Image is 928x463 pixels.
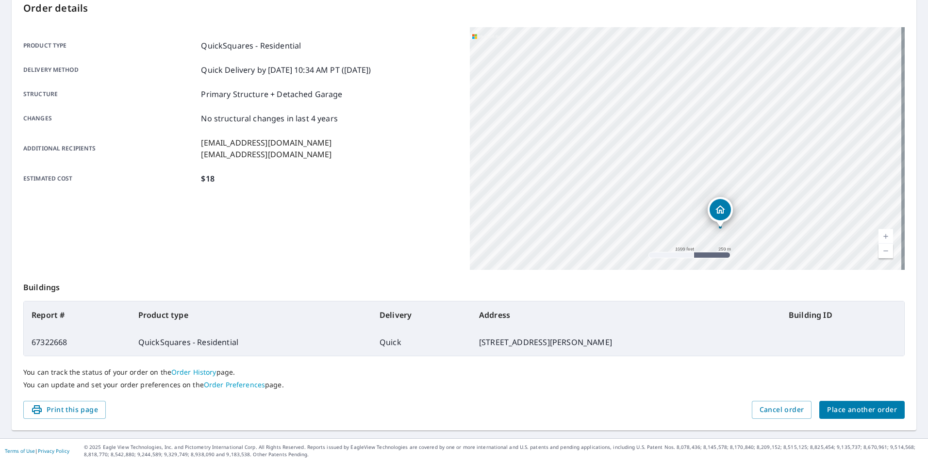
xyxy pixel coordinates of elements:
th: Address [471,301,781,329]
p: © 2025 Eagle View Technologies, Inc. and Pictometry International Corp. All Rights Reserved. Repo... [84,444,923,458]
th: Product type [131,301,372,329]
p: Order details [23,1,905,16]
p: Delivery method [23,64,197,76]
th: Report # [24,301,131,329]
td: [STREET_ADDRESS][PERSON_NAME] [471,329,781,356]
p: Product type [23,40,197,51]
span: Print this page [31,404,98,416]
p: Buildings [23,270,905,301]
p: Quick Delivery by [DATE] 10:34 AM PT ([DATE]) [201,64,371,76]
button: Print this page [23,401,106,419]
td: QuickSquares - Residential [131,329,372,356]
a: Order History [171,367,216,377]
th: Delivery [372,301,471,329]
p: $18 [201,173,214,184]
p: Primary Structure + Detached Garage [201,88,342,100]
p: No structural changes in last 4 years [201,113,338,124]
button: Place another order [819,401,905,419]
p: QuickSquares - Residential [201,40,301,51]
span: Place another order [827,404,897,416]
p: [EMAIL_ADDRESS][DOMAIN_NAME] [201,149,331,160]
th: Building ID [781,301,904,329]
p: | [5,448,69,454]
p: Structure [23,88,197,100]
a: Terms of Use [5,447,35,454]
p: [EMAIL_ADDRESS][DOMAIN_NAME] [201,137,331,149]
button: Cancel order [752,401,812,419]
p: Changes [23,113,197,124]
a: Current Level 15, Zoom In [878,229,893,244]
p: Estimated cost [23,173,197,184]
div: Dropped pin, building 1, Residential property, 1969 SW 3rd Dr Gresham, OR 97080 [708,197,733,227]
p: You can track the status of your order on the page. [23,368,905,377]
span: Cancel order [760,404,804,416]
a: Current Level 15, Zoom Out [878,244,893,258]
p: Additional recipients [23,137,197,160]
p: You can update and set your order preferences on the page. [23,380,905,389]
td: Quick [372,329,471,356]
a: Order Preferences [204,380,265,389]
a: Privacy Policy [38,447,69,454]
td: 67322668 [24,329,131,356]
